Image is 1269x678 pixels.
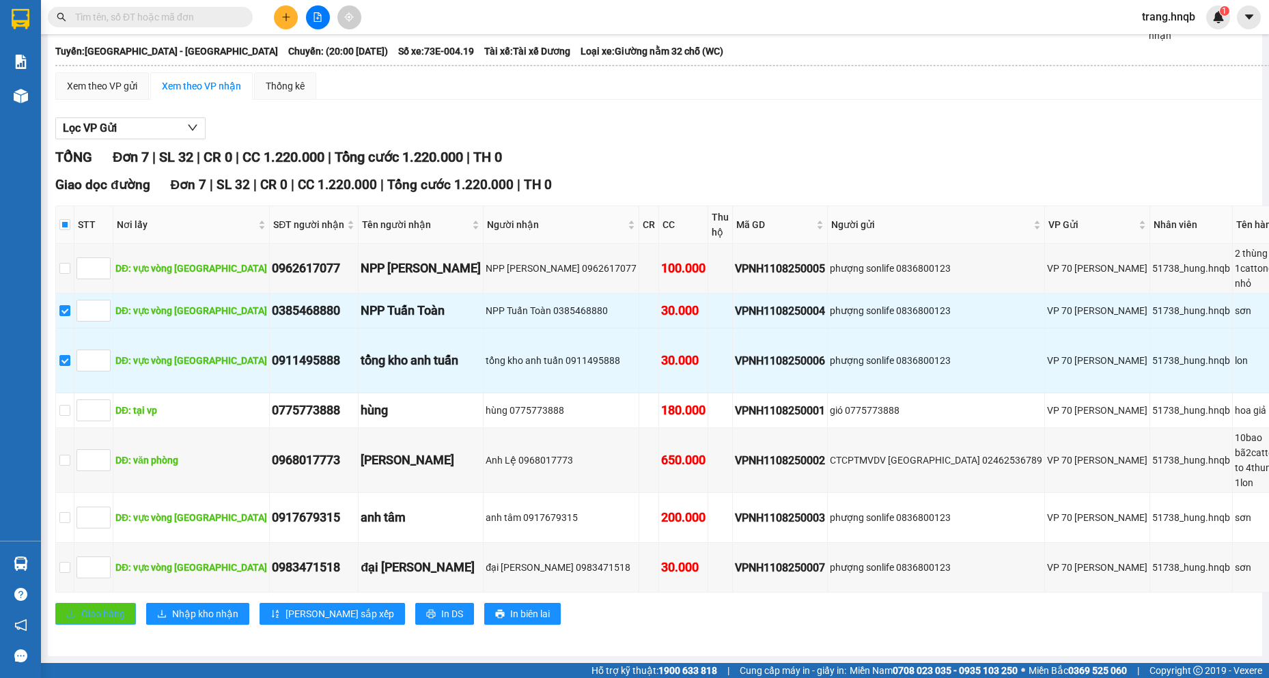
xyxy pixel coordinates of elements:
[735,260,825,277] div: VPNH1108250005
[661,301,706,320] div: 30.000
[344,12,354,22] span: aim
[484,603,561,625] button: printerIn biên lai
[270,393,359,428] td: 0775773888
[359,493,484,543] td: anh tâm
[486,560,637,575] div: đại [PERSON_NAME] 0983471518
[270,244,359,294] td: 0962617077
[14,619,27,632] span: notification
[57,12,66,22] span: search
[1193,666,1203,675] span: copyright
[55,117,206,139] button: Lọc VP Gửi
[639,206,659,244] th: CR
[14,649,27,662] span: message
[210,177,213,193] span: |
[415,603,474,625] button: printerIn DS
[661,351,706,370] div: 30.000
[831,217,1031,232] span: Người gửi
[298,177,377,193] span: CC 1.220.000
[253,177,257,193] span: |
[830,353,1042,368] div: phượng sonlife 0836800123
[359,543,484,593] td: đại lý sơn nhung
[733,244,828,294] td: VPNH1108250005
[495,609,505,620] span: printer
[830,510,1042,525] div: phượng sonlife 0836800123
[359,328,484,393] td: tổng kho anh tuấn
[658,665,717,676] strong: 1900 633 818
[1152,353,1230,368] div: 51738_hung.hnqb
[359,294,484,328] td: NPP Tuấn Toàn
[270,328,359,393] td: 0911495888
[1068,665,1127,676] strong: 0369 525 060
[272,558,356,577] div: 0983471518
[1029,663,1127,678] span: Miền Bắc
[735,559,825,576] div: VPNH1108250007
[14,55,28,69] img: solution-icon
[486,353,637,368] div: tổng kho anh tuấn 0911495888
[75,10,236,25] input: Tìm tên, số ĐT hoặc mã đơn
[661,401,706,420] div: 180.000
[1152,453,1230,468] div: 51738_hung.hnqb
[733,393,828,428] td: VPNH1108250001
[270,428,359,493] td: 0968017773
[1045,328,1150,393] td: VP 70 Nguyễn Hoàng
[335,149,463,165] span: Tổng cước 1.220.000
[270,543,359,593] td: 0983471518
[1047,403,1147,418] div: VP 70 [PERSON_NAME]
[361,508,481,527] div: anh tâm
[63,119,117,137] span: Lọc VP Gửi
[1152,403,1230,418] div: 51738_hung.hnqb
[12,9,29,29] img: logo-vxr
[735,302,825,320] div: VPNH1108250004
[81,606,125,621] span: Giao hàng
[115,510,267,525] div: DĐ: vực vòng [GEOGRAPHIC_DATA]
[735,352,825,369] div: VPNH1108250006
[1045,294,1150,328] td: VP 70 Nguyễn Hoàng
[727,663,729,678] span: |
[270,609,280,620] span: sort-ascending
[1045,244,1150,294] td: VP 70 Nguyễn Hoàng
[115,453,267,468] div: DĐ: văn phòng
[486,303,637,318] div: NPP Tuấn Toàn 0385468880
[55,46,278,57] b: Tuyến: [GEOGRAPHIC_DATA] - [GEOGRAPHIC_DATA]
[272,301,356,320] div: 0385468880
[115,261,267,276] div: DĐ: vực vòng [GEOGRAPHIC_DATA]
[359,428,484,493] td: Anh Lệ
[466,149,470,165] span: |
[661,508,706,527] div: 200.000
[67,79,137,94] div: Xem theo VP gửi
[272,401,356,420] div: 0775773888
[1212,11,1225,23] img: icon-new-feature
[830,453,1042,468] div: CTCPTMVDV [GEOGRAPHIC_DATA] 02462536789
[361,259,481,278] div: NPP [PERSON_NAME]
[1021,668,1025,673] span: ⚪️
[733,428,828,493] td: VPNH1108250002
[398,44,474,59] span: Số xe: 73E-004.19
[274,5,298,29] button: plus
[486,403,637,418] div: hùng 0775773888
[361,301,481,320] div: NPP Tuấn Toàn
[115,403,267,418] div: DĐ: tại vp
[55,603,136,625] button: uploadGiao hàng
[380,177,384,193] span: |
[272,259,356,278] div: 0962617077
[14,588,27,601] span: question-circle
[591,663,717,678] span: Hỗ trợ kỹ thuật:
[361,451,481,470] div: [PERSON_NAME]
[1137,663,1139,678] span: |
[830,560,1042,575] div: phượng sonlife 0836800123
[187,122,198,133] span: down
[113,149,149,165] span: Đơn 7
[1047,453,1147,468] div: VP 70 [PERSON_NAME]
[735,402,825,419] div: VPNH1108250001
[313,12,322,22] span: file-add
[1047,353,1147,368] div: VP 70 [PERSON_NAME]
[361,558,481,577] div: đại [PERSON_NAME]
[1047,560,1147,575] div: VP 70 [PERSON_NAME]
[362,217,469,232] span: Tên người nhận
[1045,428,1150,493] td: VP 70 Nguyễn Hoàng
[581,44,723,59] span: Loại xe: Giường nằm 32 chỗ (WC)
[291,177,294,193] span: |
[260,177,288,193] span: CR 0
[159,149,193,165] span: SL 32
[486,453,637,468] div: Anh Lệ 0968017773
